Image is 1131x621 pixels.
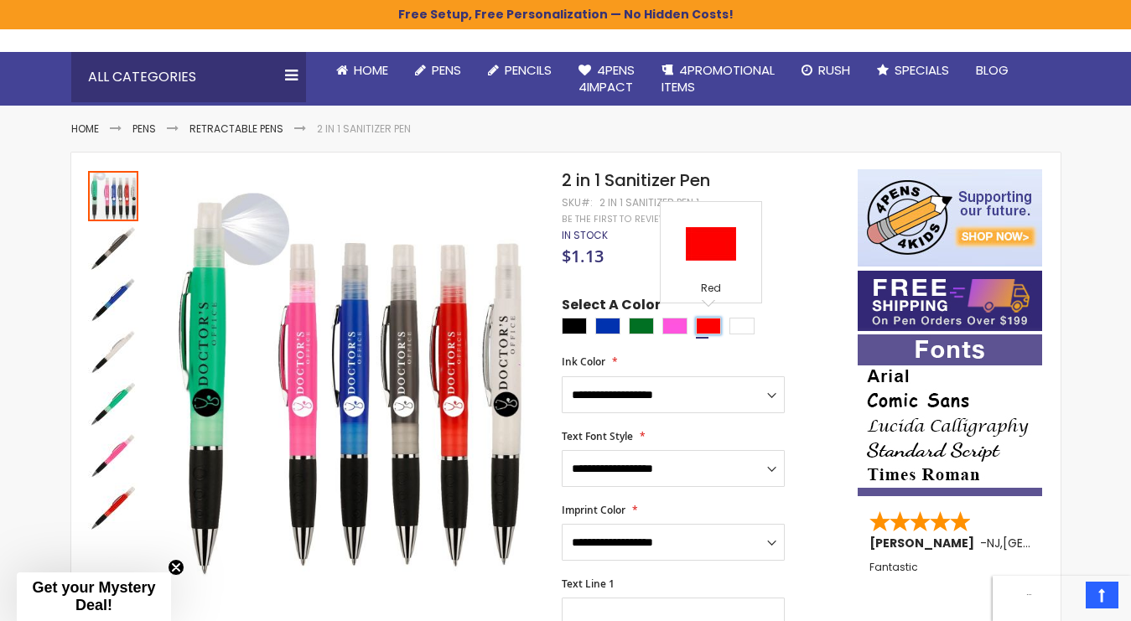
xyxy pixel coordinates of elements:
span: Text Font Style [562,429,633,443]
span: 4PROMOTIONAL ITEMS [661,61,775,96]
span: Text Line 1 [562,577,615,591]
div: 2 in 1 Sanitizer Pen [88,169,140,221]
span: Select A Color [562,296,661,318]
a: Home [323,52,402,89]
span: NJ [987,535,1000,551]
button: Close teaser [168,559,184,576]
div: White [729,318,755,334]
span: 4Pens 4impact [578,61,635,96]
a: Pens [132,122,156,136]
span: Blog [976,61,1009,79]
iframe: Google Customer Reviews [993,576,1131,621]
span: 2 in 1 Sanitizer Pen [562,168,710,192]
span: In stock [562,228,608,242]
span: Home [354,61,388,79]
a: Specials [864,52,962,89]
span: Rush [818,61,850,79]
div: Red [696,318,721,334]
img: 2 in 1 Sanitizer Pen [88,379,138,429]
span: Imprint Color [562,503,625,517]
a: Rush [788,52,864,89]
img: 2 in 1 Sanitizer Pen [88,223,138,273]
img: 2 in 1 Sanitizer Pen [156,194,539,577]
span: Ink Color [562,354,605,369]
div: 2 in 1 Sanitizer Pen [88,429,140,481]
span: Pencils [505,61,552,79]
div: Availability [562,229,608,242]
img: 2 in 1 Sanitizer Pen [88,327,138,377]
a: Be the first to review this product [562,213,738,225]
div: Black [562,318,587,334]
img: font-personalization-examples [858,334,1042,496]
div: 2 in 1 Sanitizer Pen [88,221,140,273]
a: 4PROMOTIONALITEMS [648,52,788,106]
a: Pencils [475,52,565,89]
a: Home [71,122,99,136]
div: Blue [595,318,620,334]
span: Specials [895,61,949,79]
img: Free shipping on orders over $199 [858,271,1042,331]
li: 2 in 1 Sanitizer Pen [317,122,411,136]
a: Blog [962,52,1022,89]
div: 2 in 1 Sanitizer Pen [88,325,140,377]
span: $1.13 [562,245,604,267]
div: Green [629,318,654,334]
div: Pink [662,318,687,334]
img: 2 in 1 Sanitizer Pen [88,275,138,325]
span: Pens [432,61,461,79]
img: 2 in 1 Sanitizer Pen [88,431,138,481]
div: All Categories [71,52,306,102]
div: Get your Mystery Deal!Close teaser [17,572,171,621]
span: - , [980,535,1126,551]
span: [PERSON_NAME] [869,535,980,551]
div: Red [665,282,757,298]
strong: SKU [562,195,593,210]
div: Fantastic [869,561,1032,598]
span: Get your Mystery Deal! [32,579,155,613]
div: 2 in 1 Sanitizer Pen [88,273,140,325]
a: Pens [402,52,475,89]
span: [GEOGRAPHIC_DATA] [1003,535,1126,551]
div: 2 in 1 Sanitizer Pen 1 [599,196,699,210]
div: 2 in 1 Sanitizer Pen [88,377,140,429]
a: 4Pens4impact [565,52,648,106]
img: 2 in 1 Sanitizer Pen [88,483,138,533]
a: Retractable Pens [189,122,283,136]
img: 4pens 4 kids [858,169,1042,267]
div: 2 in 1 Sanitizer Pen [88,481,138,533]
